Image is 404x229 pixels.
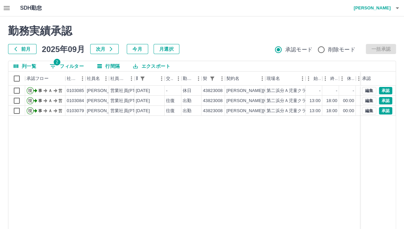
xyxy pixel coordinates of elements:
div: - [166,88,167,94]
button: メニュー [101,74,111,84]
button: メニュー [173,74,183,84]
button: 行間隔 [92,61,125,71]
text: 現 [28,98,32,103]
span: 承認モード [285,46,312,54]
button: メニュー [126,74,136,84]
div: 13:00 [309,98,321,104]
button: 承認 [379,97,392,104]
div: 出勤 [183,98,191,104]
text: 営 [58,88,62,93]
div: 第二浜分Ａ児童クラブ [267,88,311,94]
div: 社員番号 [67,72,77,86]
div: 承認フロー [25,72,65,86]
text: 営 [58,98,62,103]
button: メニュー [217,74,227,84]
text: 事 [38,88,42,93]
div: 承認 [362,72,371,86]
div: 契約コード [201,72,225,86]
button: メニュー [257,74,267,84]
div: 43823008 [203,98,223,104]
div: 休憩 [339,72,356,86]
button: フィルター表示 [208,74,217,83]
div: 往復 [166,98,175,104]
button: 今月 [127,44,148,54]
div: 第二浜分Ａ児童クラブ [267,108,311,114]
h5: 2025年09月 [42,44,85,54]
div: 始業 [313,72,321,86]
div: [PERSON_NAME] [87,108,123,114]
div: 終業 [322,72,339,86]
text: Ａ [48,98,52,103]
div: [PERSON_NAME][GEOGRAPHIC_DATA] [226,88,309,94]
text: Ａ [48,108,52,113]
div: 勤務区分 [181,72,201,86]
button: ソート [147,74,157,83]
div: - [336,88,337,94]
div: 13:00 [309,108,321,114]
div: 契約名 [226,72,239,86]
h2: 勤務実績承認 [8,25,396,37]
div: 始業 [305,72,322,86]
div: 往復 [166,108,175,114]
text: 営 [58,108,62,113]
div: 営業社員(PT契約) [110,108,146,114]
div: 営業社員(PT契約) [110,88,146,94]
button: 承認 [379,87,392,94]
div: 0103085 [67,88,84,94]
div: 18:00 [326,108,337,114]
div: 43823008 [203,108,223,114]
div: [PERSON_NAME] [87,98,123,104]
div: 0103079 [67,108,84,114]
div: 勤務区分 [183,72,193,86]
div: 承認フロー [26,72,49,86]
div: [DATE] [136,88,150,94]
div: 第二浜分Ａ児童クラブ [267,98,311,104]
button: メニュー [193,74,204,84]
div: - [319,88,321,94]
button: 次月 [90,44,119,54]
div: 00:00 [343,98,354,104]
button: フィルター表示 [44,61,89,71]
div: 18:00 [326,98,337,104]
div: 社員名 [87,72,100,86]
div: 1件のフィルターを適用中 [208,74,217,83]
div: 承認 [361,72,396,86]
div: 営業社員(PT契約) [110,98,146,104]
text: 現 [28,88,32,93]
div: 交通費 [165,72,181,86]
div: 契約名 [225,72,265,86]
div: [DATE] [136,108,150,114]
button: メニュー [297,74,307,84]
text: 事 [38,98,42,103]
text: Ａ [48,88,52,93]
button: エクスポート [128,61,175,71]
span: 削除モード [328,46,355,54]
button: 編集 [362,97,376,104]
div: [PERSON_NAME][GEOGRAPHIC_DATA] [226,108,309,114]
div: 現場名 [267,72,280,86]
div: 社員区分 [110,72,126,86]
div: 1件のフィルターを適用中 [138,74,147,83]
div: [DATE] [136,98,150,104]
div: [PERSON_NAME][GEOGRAPHIC_DATA] [226,98,309,104]
button: 編集 [362,87,376,94]
div: 社員区分 [109,72,134,86]
button: メニュー [157,74,167,84]
button: 承認 [379,107,392,114]
button: フィルター表示 [138,74,147,83]
div: 勤務日 [134,72,165,86]
div: 43823008 [203,88,223,94]
div: 休日 [183,88,191,94]
div: 社員番号 [65,72,85,86]
div: - [353,88,354,94]
div: 出勤 [183,108,191,114]
div: [PERSON_NAME] [87,88,123,94]
div: 0103084 [67,98,84,104]
div: 休憩 [347,72,354,86]
button: 前月 [8,44,37,54]
div: 00:00 [343,108,354,114]
div: 現場名 [265,72,305,86]
button: 月選択 [154,44,179,54]
button: メニュー [77,74,88,84]
div: 交通費 [166,72,173,86]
